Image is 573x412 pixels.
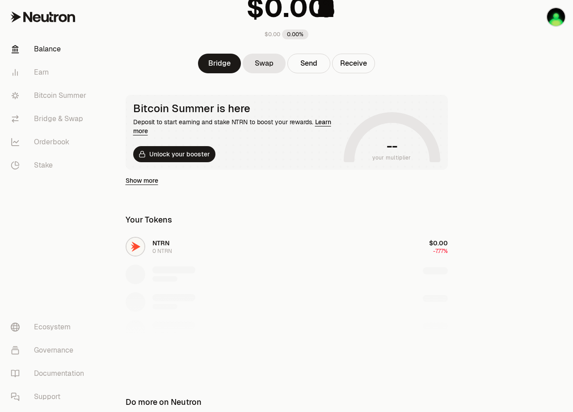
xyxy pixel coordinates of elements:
[126,176,158,185] a: Show more
[126,214,172,226] div: Your Tokens
[4,385,97,408] a: Support
[243,54,286,73] a: Swap
[4,107,97,130] a: Bridge & Swap
[4,130,97,154] a: Orderbook
[4,362,97,385] a: Documentation
[4,84,97,107] a: Bitcoin Summer
[4,61,97,84] a: Earn
[126,396,202,408] div: Do more on Neutron
[133,118,340,135] div: Deposit to start earning and stake NTRN to boost your rewards.
[387,139,397,153] h1: --
[198,54,241,73] a: Bridge
[133,146,215,162] button: Unlock your booster
[4,154,97,177] a: Stake
[282,29,308,39] div: 0.00%
[4,315,97,339] a: Ecosystem
[4,339,97,362] a: Governance
[4,38,97,61] a: Balance
[547,8,565,26] img: 200
[332,54,375,73] button: Receive
[372,153,411,162] span: your multiplier
[133,102,340,115] div: Bitcoin Summer is here
[287,54,330,73] button: Send
[265,31,280,38] div: $0.00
